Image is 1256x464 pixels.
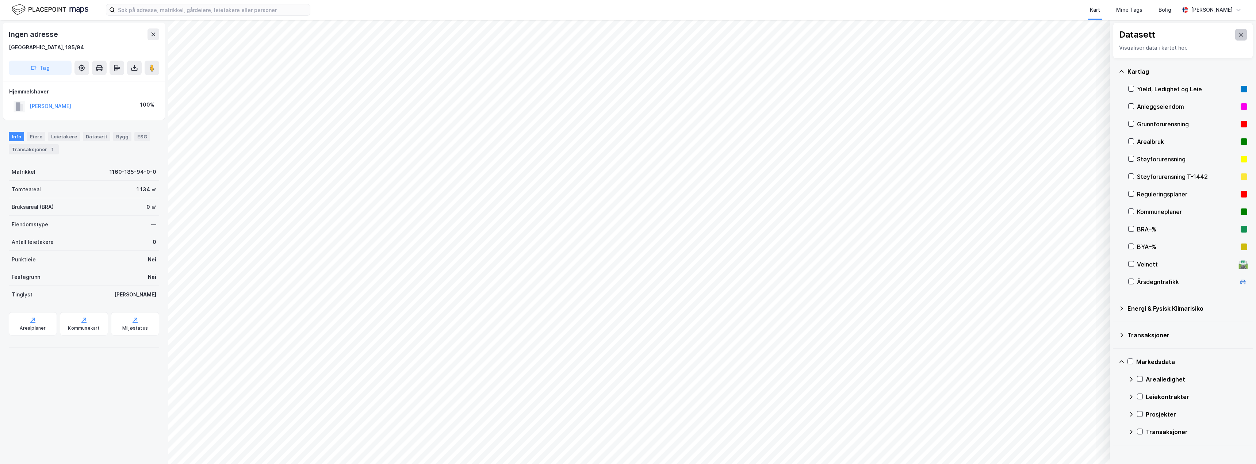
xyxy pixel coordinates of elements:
[1136,357,1247,366] div: Markedsdata
[1191,5,1233,14] div: [PERSON_NAME]
[1137,102,1238,111] div: Anleggseiendom
[1127,67,1247,76] div: Kartlag
[1219,429,1256,464] div: Kontrollprogram for chat
[1146,410,1247,419] div: Prosjekter
[151,220,156,229] div: —
[1137,207,1238,216] div: Kommuneplaner
[9,87,159,96] div: Hjemmelshaver
[12,220,48,229] div: Eiendomstype
[12,290,32,299] div: Tinglyst
[148,273,156,281] div: Nei
[1146,375,1247,384] div: Arealledighet
[137,185,156,194] div: 1 134 ㎡
[20,325,46,331] div: Arealplaner
[49,146,56,153] div: 1
[1127,331,1247,340] div: Transaksjoner
[153,238,156,246] div: 0
[1137,85,1238,93] div: Yield, Ledighet og Leie
[12,273,40,281] div: Festegrunn
[1238,260,1248,269] div: 🛣️
[9,132,24,141] div: Info
[140,100,154,109] div: 100%
[1137,260,1236,269] div: Veinett
[12,3,88,16] img: logo.f888ab2527a4732fd821a326f86c7f29.svg
[114,290,156,299] div: [PERSON_NAME]
[1146,427,1247,436] div: Transaksjoner
[9,28,59,40] div: Ingen adresse
[1137,137,1238,146] div: Arealbruk
[1137,190,1238,199] div: Reguleringsplaner
[134,132,150,141] div: ESG
[12,185,41,194] div: Tomteareal
[27,132,45,141] div: Eiere
[12,238,54,246] div: Antall leietakere
[1119,29,1155,41] div: Datasett
[1127,304,1247,313] div: Energi & Fysisk Klimarisiko
[1159,5,1171,14] div: Bolig
[1137,155,1238,164] div: Støyforurensning
[12,255,36,264] div: Punktleie
[1137,225,1238,234] div: BRA–%
[146,203,156,211] div: 0 ㎡
[113,132,131,141] div: Bygg
[1219,429,1256,464] iframe: Chat Widget
[9,144,59,154] div: Transaksjoner
[1119,43,1247,52] div: Visualiser data i kartet her.
[1137,120,1238,129] div: Grunnforurensning
[68,325,100,331] div: Kommunekart
[1137,172,1238,181] div: Støyforurensning T-1442
[48,132,80,141] div: Leietakere
[1137,277,1236,286] div: Årsdøgntrafikk
[9,43,84,52] div: [GEOGRAPHIC_DATA], 185/94
[110,168,156,176] div: 1160-185-94-0-0
[1116,5,1142,14] div: Mine Tags
[122,325,148,331] div: Miljøstatus
[148,255,156,264] div: Nei
[1146,392,1247,401] div: Leiekontrakter
[115,4,310,15] input: Søk på adresse, matrikkel, gårdeiere, leietakere eller personer
[9,61,72,75] button: Tag
[12,168,35,176] div: Matrikkel
[83,132,110,141] div: Datasett
[1090,5,1100,14] div: Kart
[1137,242,1238,251] div: BYA–%
[12,203,54,211] div: Bruksareal (BRA)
